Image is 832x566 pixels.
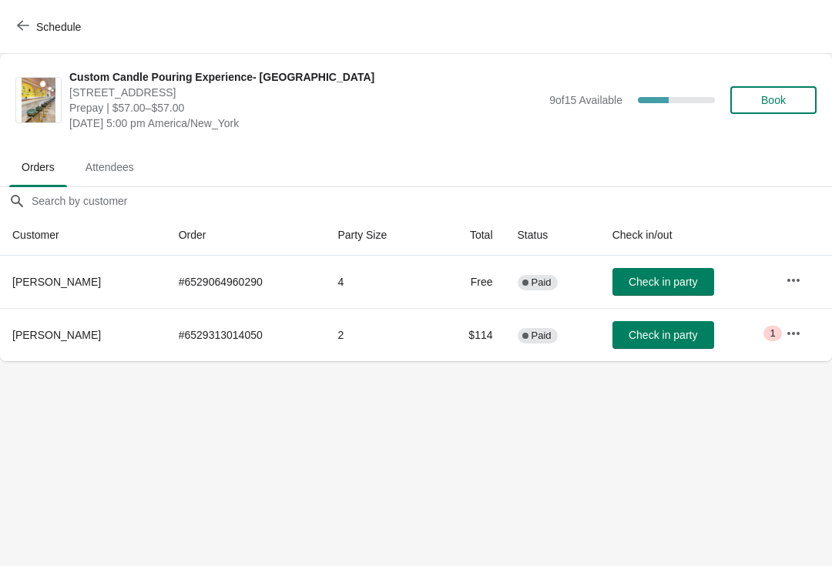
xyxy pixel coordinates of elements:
button: Check in party [612,321,714,349]
button: Check in party [612,268,714,296]
span: Attendees [73,153,146,181]
button: Book [730,86,817,114]
span: Paid [532,276,552,289]
span: [PERSON_NAME] [12,329,101,341]
th: Order [166,215,326,256]
button: Schedule [8,13,93,41]
span: Schedule [36,21,81,33]
td: Free [434,256,505,308]
span: [DATE] 5:00 pm America/New_York [69,116,542,131]
span: Paid [532,330,552,342]
span: Prepay | $57.00–$57.00 [69,100,542,116]
span: Check in party [629,329,697,341]
th: Status [505,215,600,256]
th: Party Size [325,215,433,256]
span: 9 of 15 Available [549,94,622,106]
img: Custom Candle Pouring Experience- Delray Beach [22,78,55,122]
td: $114 [434,308,505,361]
td: 4 [325,256,433,308]
input: Search by customer [31,187,832,215]
th: Check in/out [600,215,773,256]
span: [STREET_ADDRESS] [69,85,542,100]
span: Custom Candle Pouring Experience- [GEOGRAPHIC_DATA] [69,69,542,85]
th: Total [434,215,505,256]
span: [PERSON_NAME] [12,276,101,288]
span: Book [761,94,786,106]
td: 2 [325,308,433,361]
td: # 6529064960290 [166,256,326,308]
span: Check in party [629,276,697,288]
td: # 6529313014050 [166,308,326,361]
span: Orders [9,153,67,181]
span: 1 [770,327,775,340]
